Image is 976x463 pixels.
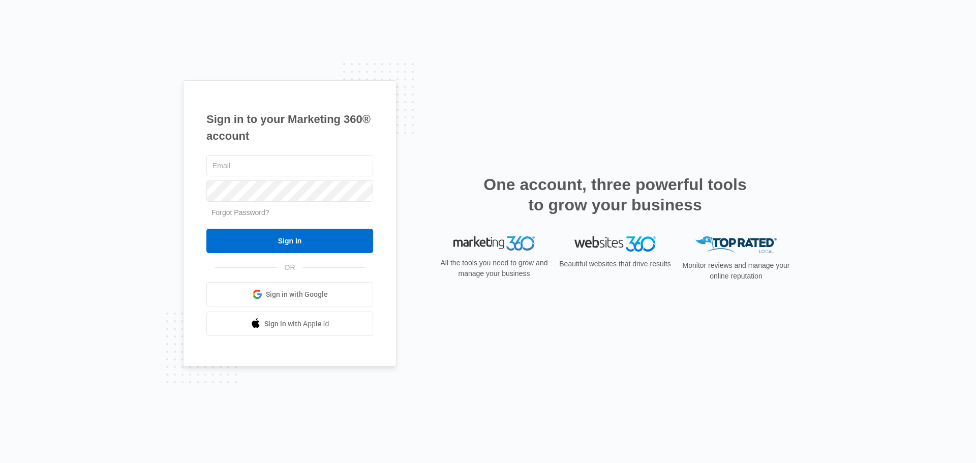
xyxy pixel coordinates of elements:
[679,260,793,282] p: Monitor reviews and manage your online reputation
[437,258,551,279] p: All the tools you need to grow and manage your business
[558,259,672,269] p: Beautiful websites that drive results
[206,111,373,144] h1: Sign in to your Marketing 360® account
[206,155,373,176] input: Email
[574,236,656,251] img: Websites 360
[206,282,373,306] a: Sign in with Google
[211,208,269,217] a: Forgot Password?
[206,312,373,336] a: Sign in with Apple Id
[266,289,328,300] span: Sign in with Google
[480,174,750,215] h2: One account, three powerful tools to grow your business
[695,236,777,253] img: Top Rated Local
[206,229,373,253] input: Sign In
[278,262,302,273] span: OR
[453,236,535,251] img: Marketing 360
[264,319,329,329] span: Sign in with Apple Id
